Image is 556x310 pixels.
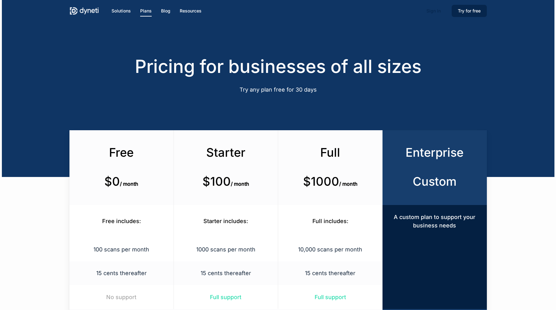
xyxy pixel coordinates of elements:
[206,145,245,160] span: Starter
[161,8,170,13] span: Blog
[102,218,141,224] span: Free includes:
[69,56,487,77] h2: Pricing for businesses of all sizes
[286,269,374,277] p: 15 cents thereafter
[77,269,165,277] p: 15 cents thereafter
[203,218,248,224] span: Starter includes:
[140,8,152,13] span: Plans
[315,294,346,300] span: Full support
[458,8,481,13] span: Try for free
[452,7,487,14] a: Try for free
[180,7,202,14] a: Resources
[394,214,475,229] span: A custom plan to support your business needs
[286,245,374,254] p: 10,000 scans per month
[109,145,134,160] span: Free
[394,145,475,160] h3: Enterprise
[202,174,231,188] b: $100
[77,245,165,254] p: 100 scans per month
[112,8,131,13] span: Solutions
[231,181,249,187] span: / month
[420,6,447,16] a: Sign in
[161,7,170,14] a: Blog
[181,245,270,254] p: 1000 scans per month
[181,269,270,277] p: 15 cents thereafter
[180,8,202,13] span: Resources
[140,7,152,14] a: Plans
[303,174,339,188] b: $1000
[104,174,120,188] b: $0
[320,145,340,160] span: Full
[394,174,475,188] h3: Custom
[210,294,241,300] span: Full support
[312,218,348,224] span: Full includes:
[112,7,131,14] a: Solutions
[426,8,441,13] span: Sign in
[339,181,358,187] span: / month
[240,86,317,93] span: Try any plan free for 30 days
[106,294,136,300] span: No support
[120,181,138,187] span: / month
